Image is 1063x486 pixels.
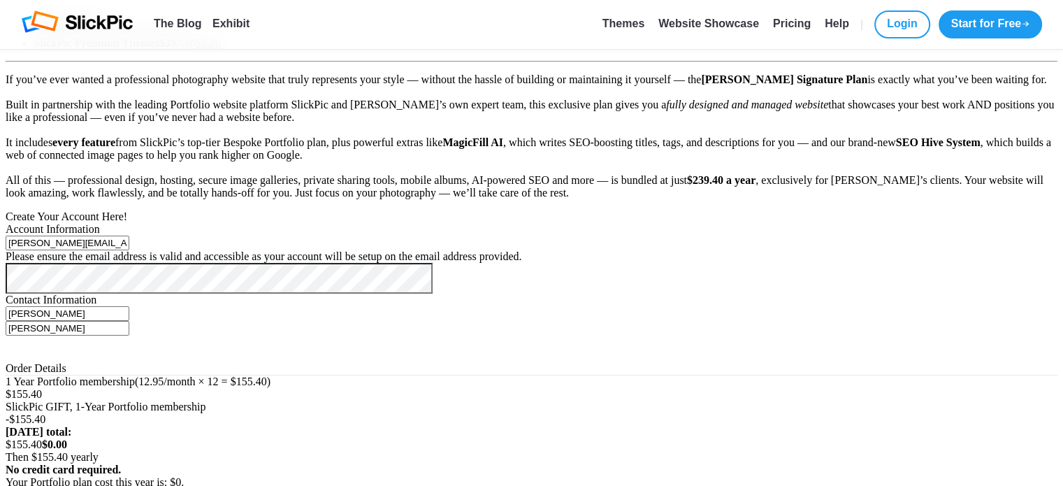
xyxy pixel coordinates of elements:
[896,136,981,148] b: SEO Hive System
[6,451,99,463] span: Then $155.40 yearly
[52,136,115,148] b: every feature
[6,376,1057,388] div: 1 Year Portfolio membership
[6,294,1057,306] div: Contact Information
[6,426,71,438] b: [DATE] total:
[666,99,828,110] i: fully designed and managed website
[6,438,42,450] span: $155.40
[442,136,503,148] b: MagicFill AI
[6,73,1057,199] p: If you’ve ever wanted a professional photography website that truly represents your style — witho...
[6,306,129,321] input: First name
[6,464,121,476] b: No credit card required.
[6,250,1057,263] div: Please ensure the email address is valid and accessible as your account will be setup on the emai...
[6,210,1057,223] div: Create Your Account Here!
[6,362,1057,375] div: Order Details
[687,174,755,186] b: $239.40 a year
[6,388,1057,401] div: $155.40
[6,223,100,235] span: Account Information
[135,376,270,387] span: (12.95/month × 12 = $155.40)
[6,401,1057,413] div: SlickPic GIFT, 1-Year Portfolio membership
[6,236,129,250] input: E-mail address
[6,321,129,336] input: Last name
[42,438,67,450] b: $0.00
[6,413,1057,426] div: -$155.40
[701,73,867,85] b: [PERSON_NAME] Signature Plan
